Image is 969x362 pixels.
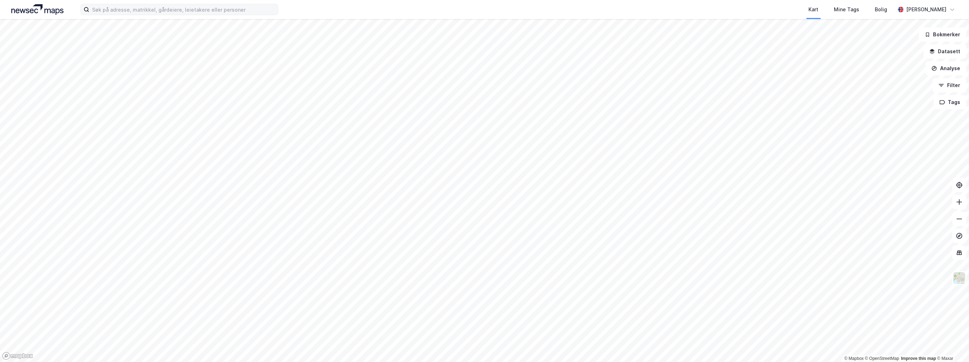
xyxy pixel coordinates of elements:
[11,4,64,15] img: logo.a4113a55bc3d86da70a041830d287a7e.svg
[89,4,278,15] input: Søk på adresse, matrikkel, gårdeiere, leietakere eller personer
[934,328,969,362] div: Kontrollprogram for chat
[875,5,887,14] div: Bolig
[808,5,818,14] div: Kart
[934,328,969,362] iframe: Chat Widget
[834,5,859,14] div: Mine Tags
[906,5,946,14] div: [PERSON_NAME]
